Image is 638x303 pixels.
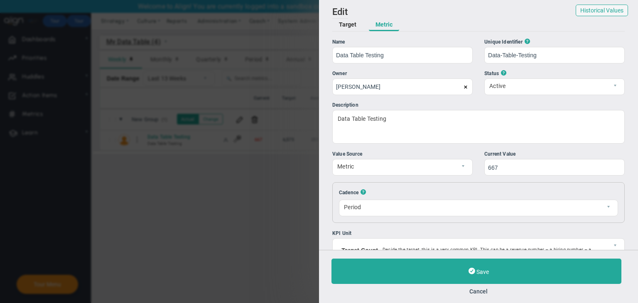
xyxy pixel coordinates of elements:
[484,70,625,78] div: Status
[332,7,348,17] span: Edit
[332,110,625,144] div: Data Table Testing
[331,259,621,284] button: Save
[332,101,625,109] div: Description
[332,70,473,78] div: Owner
[476,269,489,275] span: Save
[331,288,626,295] button: Cancel
[576,5,628,16] button: Historical Values
[332,78,473,95] input: Search or Invite Team Members
[332,230,625,237] div: KPI Unit
[484,159,625,176] input: Enter a Value
[333,159,458,173] span: Metric
[332,47,473,64] input: Name of the Metric
[341,247,378,254] label: Target Count
[339,189,618,195] div: Cadence
[339,200,604,214] span: Period
[332,19,363,31] button: Target
[383,247,595,264] p: Decide the target, this is a very common KPI. This can be a revenue number – a hiring number – a ...
[484,38,625,46] div: Unique Identifier
[610,79,624,95] span: select
[332,150,473,158] div: Value Source
[484,47,625,64] input: Enter unique identifier
[369,19,399,31] button: Metric
[458,159,472,175] span: select
[473,83,482,90] span: clear
[332,38,473,46] div: Name
[484,150,625,158] div: Current Value
[604,200,618,216] span: select
[485,79,610,93] span: Active
[610,239,624,273] span: select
